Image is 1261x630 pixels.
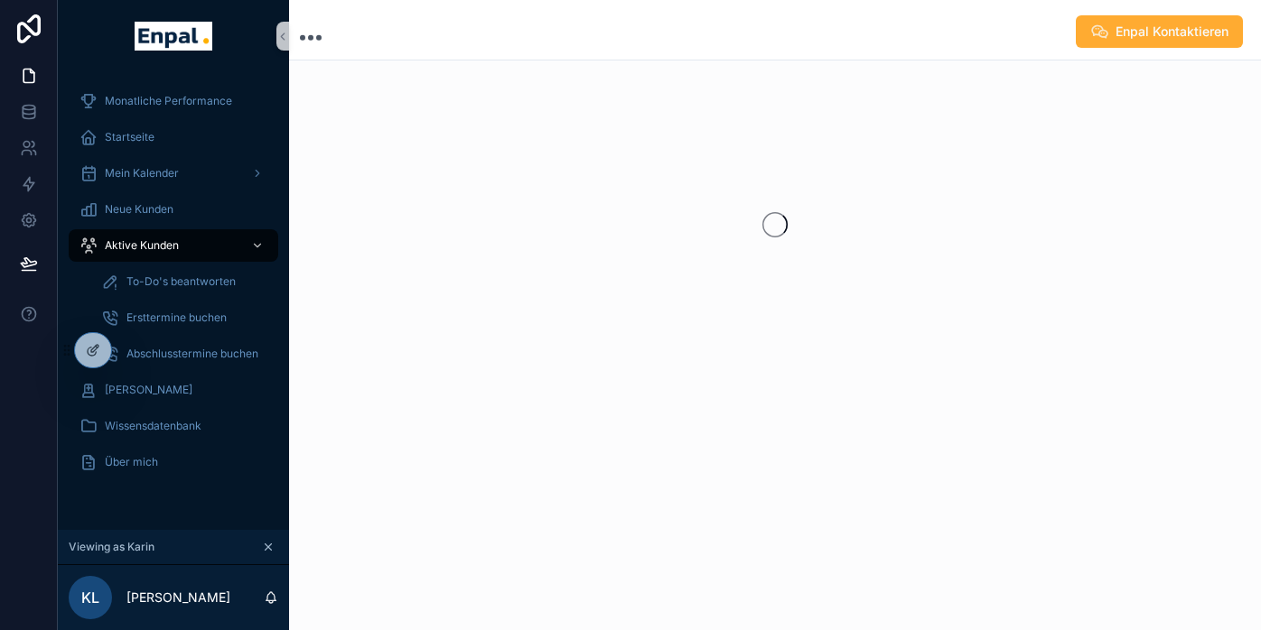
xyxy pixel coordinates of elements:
[135,22,211,51] img: App logo
[69,410,278,442] a: Wissensdatenbank
[126,310,227,325] span: Ersttermine buchen
[126,274,236,289] span: To-Do's beantworten
[81,587,99,608] span: KL
[69,121,278,153] a: Startseite
[105,238,179,253] span: Aktive Kunden
[90,265,278,298] a: To-Do's beantworten
[69,540,154,554] span: Viewing as Karin
[105,130,154,144] span: Startseite
[69,229,278,262] a: Aktive Kunden
[105,94,232,108] span: Monatliche Performance
[105,419,201,433] span: Wissensdatenbank
[1076,15,1243,48] button: Enpal Kontaktieren
[90,338,278,370] a: Abschlusstermine buchen
[105,455,158,469] span: Über mich
[105,166,179,181] span: Mein Kalender
[1116,23,1228,41] span: Enpal Kontaktieren
[90,301,278,334] a: Ersttermine buchen
[69,193,278,226] a: Neue Kunden
[69,157,278,190] a: Mein Kalender
[69,446,278,478] a: Über mich
[105,383,192,397] span: [PERSON_NAME]
[105,202,173,217] span: Neue Kunden
[69,374,278,406] a: [PERSON_NAME]
[126,347,258,361] span: Abschlusstermine buchen
[69,85,278,117] a: Monatliche Performance
[58,72,289,502] div: scrollable content
[126,588,230,607] p: [PERSON_NAME]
